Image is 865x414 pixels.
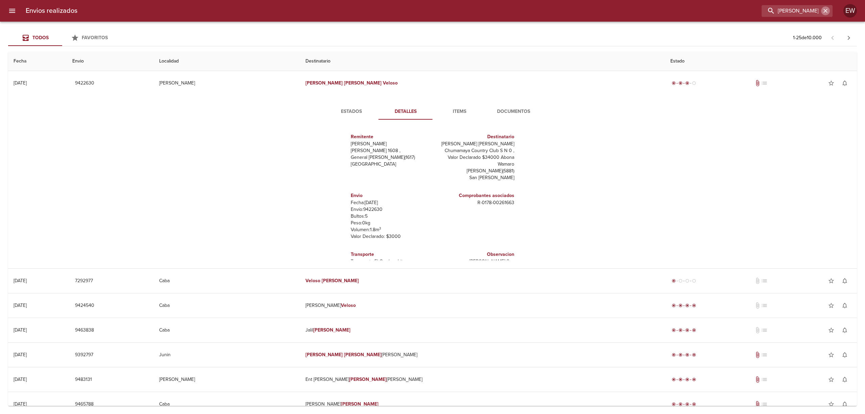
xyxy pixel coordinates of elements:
[762,5,821,17] input: buscar
[14,376,27,382] div: [DATE]
[685,303,689,308] span: radio_button_checked
[383,80,398,86] em: Veloso
[154,367,300,392] td: [PERSON_NAME]
[838,274,851,288] button: Activar notificaciones
[14,327,27,333] div: [DATE]
[754,376,761,383] span: Tiene documentos adjuntos
[341,302,356,308] em: Veloso
[841,80,848,87] span: notifications_none
[72,373,95,386] button: 9483131
[761,401,768,408] span: No tiene pedido asociado
[14,302,27,308] div: [DATE]
[841,327,848,334] span: notifications_none
[154,71,300,95] td: [PERSON_NAME]
[838,348,851,362] button: Activar notificaciones
[75,301,94,310] span: 9424540
[678,353,683,357] span: radio_button_checked
[72,324,97,337] button: 9463838
[685,81,689,85] span: radio_button_checked
[828,401,835,408] span: star_border
[82,35,108,41] span: Favoritos
[824,274,838,288] button: Agregar a favoritos
[678,81,683,85] span: radio_button_checked
[351,147,430,154] p: [PERSON_NAME] 1608 ,
[154,293,300,318] td: Caba
[824,348,838,362] button: Agregar a favoritos
[843,4,857,18] div: EW
[824,76,838,90] button: Agregar a favoritos
[437,107,483,116] span: Items
[670,376,697,383] div: Entregado
[72,349,96,361] button: 9392797
[154,318,300,342] td: Caba
[754,302,761,309] span: No tiene documentos adjuntos
[841,30,857,46] span: Pagina siguiente
[670,302,697,309] div: Entregado
[14,352,27,358] div: [DATE]
[685,402,689,406] span: radio_button_checked
[838,76,851,90] button: Activar notificaciones
[672,328,676,332] span: radio_button_checked
[828,80,835,87] span: star_border
[838,323,851,337] button: Activar notificaciones
[351,154,430,161] p: General [PERSON_NAME] ( 1617 )
[435,174,514,181] p: San [PERSON_NAME]
[75,375,92,384] span: 9483131
[328,107,374,116] span: Estados
[8,30,116,46] div: Tabs Envios
[351,213,430,220] p: Bultos: 5
[435,258,514,272] p: [PERSON_NAME] San [PERSON_NAME]
[305,80,343,86] em: [PERSON_NAME]
[692,378,696,382] span: radio_button_checked
[351,233,430,240] p: Valor Declarado: $ 3000
[824,373,838,386] button: Agregar a favoritos
[672,402,676,406] span: radio_button_checked
[324,103,541,120] div: Tabs detalle de guia
[828,376,835,383] span: star_border
[824,397,838,411] button: Agregar a favoritos
[300,318,665,342] td: Jalil
[351,220,430,226] p: Peso: 0 kg
[67,52,154,71] th: Envio
[72,77,97,90] button: 9422630
[75,351,93,359] span: 9392797
[300,293,665,318] td: [PERSON_NAME]
[351,226,430,233] p: Volumen: 1.8 m
[754,351,761,358] span: Tiene documentos adjuntos
[351,161,430,168] p: [GEOGRAPHIC_DATA]
[300,367,665,392] td: Ent [PERSON_NAME] [PERSON_NAME]
[300,343,665,367] td: [PERSON_NAME]
[435,192,514,199] h6: Comprobantes asociados
[351,199,430,206] p: Fecha: [DATE]
[351,192,430,199] h6: Envio
[828,302,835,309] span: star_border
[828,351,835,358] span: star_border
[435,251,514,258] h6: Observacion
[14,278,27,284] div: [DATE]
[838,299,851,312] button: Activar notificaciones
[754,80,761,87] span: Tiene documentos adjuntos
[828,277,835,284] span: star_border
[349,376,387,382] em: [PERSON_NAME]
[672,279,676,283] span: radio_button_checked
[4,3,20,19] button: menu
[72,299,97,312] button: 9424540
[75,400,94,409] span: 9465788
[824,34,841,41] span: Pagina anterior
[670,351,697,358] div: Entregado
[341,401,378,407] em: [PERSON_NAME]
[692,303,696,308] span: radio_button_checked
[313,327,351,333] em: [PERSON_NAME]
[754,401,761,408] span: Tiene documentos adjuntos
[72,398,96,411] button: 9465788
[351,258,430,265] p: Transporte: El Quebrachito
[305,352,343,358] em: [PERSON_NAME]
[154,52,300,71] th: Localidad
[678,328,683,332] span: radio_button_checked
[665,52,857,71] th: Estado
[379,226,381,230] sup: 3
[351,251,430,258] h6: Transporte
[838,397,851,411] button: Activar notificaciones
[761,327,768,334] span: No tiene pedido asociado
[75,326,94,335] span: 9463838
